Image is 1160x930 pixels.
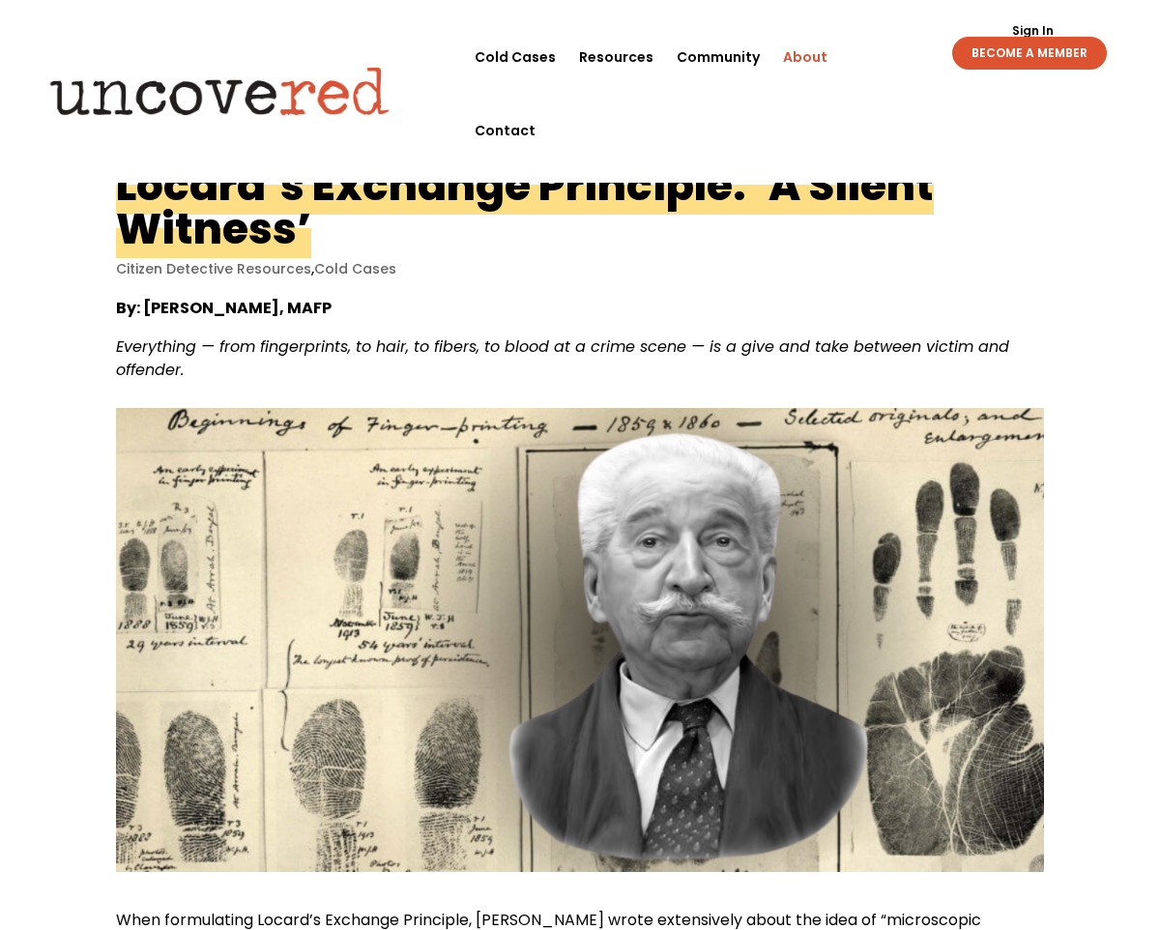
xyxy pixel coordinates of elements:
[116,335,1009,381] span: Everything — from fingerprints, to hair, to fibers, to blood at a crime scene — is a give and tak...
[579,20,653,94] a: Resources
[116,156,934,258] h1: Locard’s Exchange Principle: ‘A Silent Witness’
[475,94,536,167] a: Contact
[677,20,760,94] a: Community
[116,297,332,319] strong: By: [PERSON_NAME], MAFP
[116,408,1044,872] img: LocardFinal
[116,259,311,278] a: Citizen Detective Resources
[116,260,1044,278] p: ,
[475,20,556,94] a: Cold Cases
[783,20,827,94] a: About
[952,37,1107,70] a: BECOME A MEMBER
[1001,25,1064,37] a: Sign In
[34,53,406,129] img: Uncovered logo
[314,259,396,278] a: Cold Cases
